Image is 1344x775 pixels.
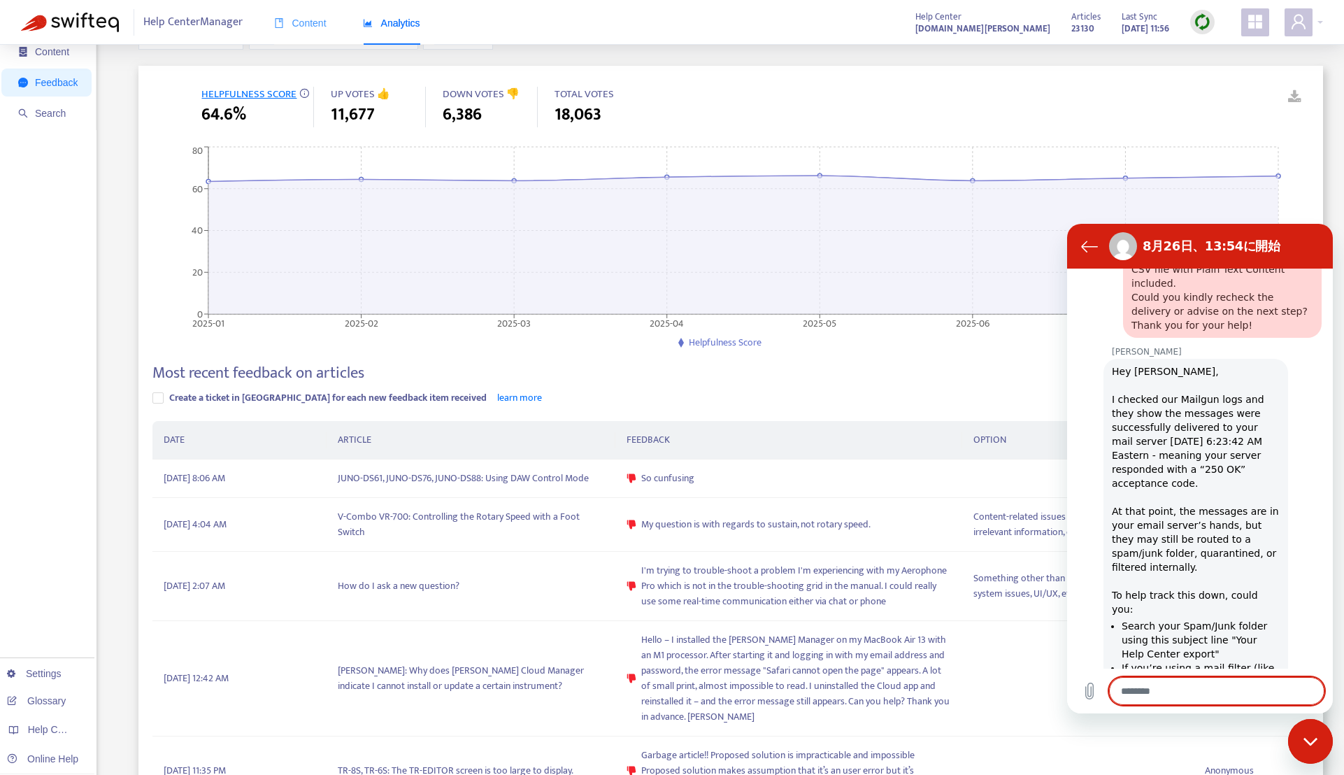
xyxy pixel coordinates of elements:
[627,520,636,529] span: dislike
[497,390,542,406] a: learn more
[443,102,482,127] span: 6,386
[169,390,487,406] span: Create a ticket in [GEOGRAPHIC_DATA] for each new feedback item received
[363,18,373,28] span: area-chart
[164,671,229,686] span: [DATE] 12:42 AM
[1290,13,1307,30] span: user
[201,85,296,103] span: HELPFULNESS SCORE
[164,471,225,486] span: [DATE] 8:06 AM
[192,264,203,280] tspan: 20
[18,78,28,87] span: message
[973,571,1182,602] span: Something other than the article content (e.g., system issues, UI/UX, etc.)
[327,552,615,621] td: How do I ask a new question?
[915,21,1050,36] strong: [DOMAIN_NAME][PERSON_NAME]
[28,724,85,735] span: Help Centers
[327,421,615,460] th: ARTICLE
[7,668,62,679] a: Settings
[201,102,246,127] span: 64.6%
[327,498,615,552] td: V-Combo VR-700: Controlling the Rotary Speed with a Foot Switch
[803,315,837,331] tspan: 2025-05
[1122,21,1169,36] strong: [DATE] 11:56
[21,13,119,32] img: Swifteq
[35,108,66,119] span: Search
[555,102,601,127] span: 18,063
[641,632,951,725] span: Hello – I installed the [PERSON_NAME] Manager on my MacBook Air 13 with an M1 processor. After st...
[192,143,203,159] tspan: 80
[35,46,69,57] span: Content
[8,453,36,481] button: ファイルのアップロード
[192,222,203,239] tspan: 40
[45,141,213,563] div: Hey [PERSON_NAME], I checked our Mailgun logs and they show the messages were successfully delive...
[1288,719,1333,764] iframe: メッセージングウィンドウの起動ボタン、進行中の会話
[627,474,636,483] span: dislike
[152,421,326,460] th: DATE
[641,517,871,532] span: My question is with regards to sustain, not rotary speed.
[1122,9,1157,24] span: Last Sync
[331,85,390,103] span: UP VOTES 👍
[1067,224,1333,713] iframe: メッセージングウィンドウ
[641,471,694,486] span: So cunfusing
[55,395,213,437] li: Search your Spam/Junk folder using this subject line "Your Help Center export"
[498,315,531,331] tspan: 2025-03
[327,621,615,737] td: [PERSON_NAME]: Why does [PERSON_NAME] Cloud Manager indicate I cannot install or update a certain...
[915,9,961,24] span: Help Center
[192,180,203,197] tspan: 60
[18,108,28,118] span: search
[627,581,636,591] span: dislike
[55,437,213,507] li: If you’re using a mail filter (like Mimecast, Proofpoint, or Microsoft/Google security), check qu...
[18,47,28,57] span: container
[274,18,284,28] span: book
[7,695,66,706] a: Glossary
[956,315,989,331] tspan: 2025-06
[962,421,1194,460] th: OPTION
[650,315,685,331] tspan: 2025-04
[345,315,378,331] tspan: 2025-02
[143,9,243,36] span: Help Center Manager
[197,306,203,322] tspan: 0
[915,20,1050,36] a: [DOMAIN_NAME][PERSON_NAME]
[627,674,636,683] span: dislike
[516,30,564,47] span: + Add filter
[1247,13,1264,30] span: appstore
[363,17,420,29] span: Analytics
[1194,13,1211,31] img: sync.dc5367851b00ba804db3.png
[192,315,224,331] tspan: 2025-01
[973,509,1182,540] span: Content-related issues (e.g., unclear, errors, irrelevant information, etc.)
[689,334,762,350] span: Helpfulness Score
[331,102,375,127] span: 11,677
[152,364,364,383] h4: Most recent feedback on articles
[164,578,225,594] span: [DATE] 2:07 AM
[274,17,327,29] span: Content
[7,753,78,765] a: Online Help
[555,85,614,103] span: TOTAL VOTES
[1071,9,1101,24] span: Articles
[615,421,962,460] th: FEEDBACK
[1071,21,1094,36] strong: 23130
[35,77,78,88] span: Feedback
[443,85,520,103] span: DOWN VOTES 👎
[164,517,227,532] span: [DATE] 4:04 AM
[327,460,615,498] td: JUNO-DS61, JUNO-DS76, JUNO-DS88: Using DAW Control Mode
[641,563,951,609] span: I'm trying to trouble-shoot a problem I'm experiencing with my Aerophone Pro which is not in the ...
